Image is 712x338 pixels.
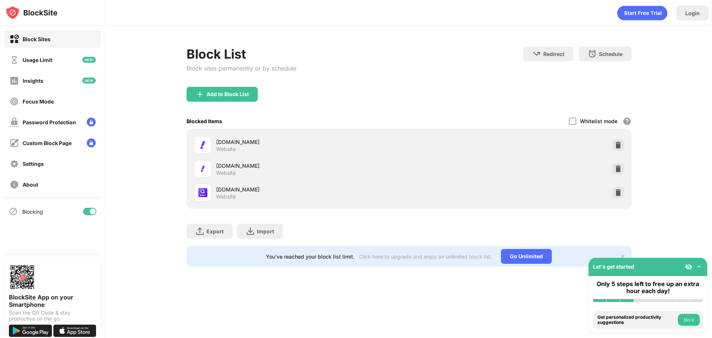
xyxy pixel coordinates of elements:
img: get-it-on-google-play.svg [9,325,52,337]
div: Block sites permanently or by schedule [187,65,296,72]
div: Focus Mode [23,98,54,105]
div: Export [207,228,224,234]
div: Custom Block Page [23,140,72,146]
img: new-icon.svg [82,78,96,83]
div: Let's get started [593,263,634,270]
img: about-off.svg [10,180,19,189]
img: focus-off.svg [10,97,19,106]
div: Redirect [543,51,564,57]
div: Block Sites [23,36,50,42]
img: time-usage-off.svg [10,55,19,65]
div: Schedule [599,51,623,57]
img: eye-not-visible.svg [685,263,692,270]
div: Usage Limit [23,57,52,63]
div: Website [216,193,236,200]
img: omni-setup-toggle.svg [695,263,703,270]
img: insights-off.svg [10,76,19,85]
div: Insights [23,78,43,84]
img: favicons [198,141,207,150]
img: blocking-icon.svg [9,207,18,216]
div: Blocked Items [187,118,222,124]
img: lock-menu.svg [87,138,96,147]
img: new-icon.svg [82,57,96,63]
img: lock-menu.svg [87,118,96,127]
div: [DOMAIN_NAME] [216,138,409,146]
div: Whitelist mode [580,118,617,124]
div: About [23,181,38,188]
img: download-on-the-app-store.svg [53,325,96,337]
div: [DOMAIN_NAME] [216,186,409,193]
div: Website [216,146,236,152]
div: Login [685,10,700,16]
img: options-page-qr-code.png [9,264,36,291]
div: You’ve reached your block list limit. [266,253,355,260]
div: Only 5 steps left to free up an extra hour each day! [593,280,703,295]
div: Click here to upgrade and enjoy an unlimited block list. [359,253,492,260]
div: animation [617,6,667,20]
div: [DOMAIN_NAME] [216,162,409,170]
div: Scan the QR Code & stay productive on the go [9,310,96,322]
div: Block List [187,46,296,62]
div: Settings [23,161,44,167]
img: password-protection-off.svg [10,118,19,127]
div: BlockSite App on your Smartphone [9,293,96,308]
div: Password Protection [23,119,76,125]
div: Blocking [22,209,43,215]
div: Website [216,170,236,176]
img: logo-blocksite.svg [5,5,57,20]
button: Do it [678,314,700,326]
img: block-on.svg [10,35,19,44]
div: Go Unlimited [501,249,552,264]
img: favicons [198,164,207,173]
img: favicons [198,188,207,197]
img: settings-off.svg [10,159,19,168]
img: x-button.svg [620,253,626,259]
div: Import [257,228,274,234]
div: Add to Block List [207,91,249,97]
img: customize-block-page-off.svg [10,138,19,148]
div: Get personalized productivity suggestions [597,315,676,325]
